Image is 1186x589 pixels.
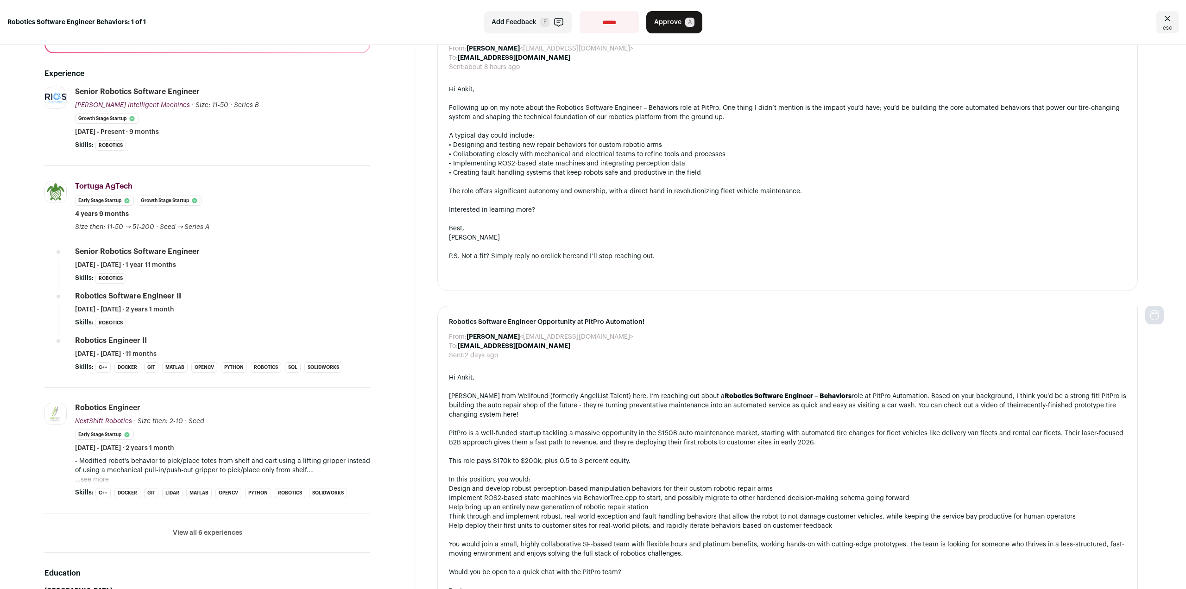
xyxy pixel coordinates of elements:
li: SolidWorks [304,362,342,373]
div: Following up on my note about the Robotics Software Engineer – Behaviors role at PitPro. One thin... [449,103,1126,122]
button: ...see more [75,475,109,484]
dd: <[EMAIL_ADDRESS][DOMAIN_NAME]> [467,44,633,53]
button: Add Feedback F [484,11,572,33]
div: Robotics Engineer [75,403,140,413]
span: [DATE] - [DATE] · 11 months [75,349,157,359]
div: • Implementing ROS2-based state machines and integrating perception data [449,159,1126,168]
img: c6cbeda3551b78685d8b7de075b6c3afe3b52a0cf593d2d26690d4df5f5c9590.png [45,93,66,103]
b: [EMAIL_ADDRESS][DOMAIN_NAME] [458,343,570,349]
dd: about 8 hours ago [465,63,520,72]
dt: To: [449,342,458,351]
li: Robotics [95,318,126,328]
span: esc [1163,24,1172,32]
dt: From: [449,332,467,342]
img: 634058ebb38e9522f03718a2f598b188441b63bd78cf18f0fa79a6e73dacd4d2.jpg [45,181,66,203]
dt: Sent: [449,351,465,360]
span: Skills: [75,318,94,327]
div: Senior Robotics Software Engineer [75,87,200,97]
span: · Size: 11-50 [192,102,228,108]
span: [DATE] - [DATE] · 1 year 11 months [75,260,176,270]
span: Skills: [75,362,94,372]
span: F [540,18,549,27]
div: In this position, you would: [449,475,1126,484]
div: This role pays $170k to $200k, plus 0.5 to 3 percent equity. [449,456,1126,466]
div: The role offers significant autonomy and ownership, with a direct hand in revolutionizing fleet v... [449,187,1126,196]
li: Python [221,362,247,373]
span: · [230,101,232,110]
span: Tortuga AgTech [75,183,132,190]
span: Skills: [75,488,94,497]
span: [PERSON_NAME] Intelligent Machines [75,102,190,108]
span: Add Feedback [492,18,536,27]
span: [DATE] - Present · 9 months [75,127,159,137]
div: • Designing and testing new repair behaviors for custom robotic arms [449,140,1126,150]
li: Help bring up an entirely new generation of robotic repair station [449,503,1126,512]
div: Robotics Engineer II [75,336,147,346]
div: Interested in learning more? [449,205,1126,215]
button: Approve A [646,11,702,33]
p: - Modified robot’s behavior to pick/place totes from shelf and cart using a lifting gripper inste... [75,456,370,475]
div: Robotics Software Engineer II [75,291,181,301]
button: View all 6 experiences [173,528,242,538]
span: NextShift Robotics [75,418,132,424]
li: Growth Stage Startup [75,114,139,124]
li: OpenCV [215,488,241,498]
div: P.S. Not a fit? Simply reply no or and I’ll stop reaching out. [449,252,1126,261]
dt: To: [449,53,458,63]
h2: Experience [44,68,370,79]
span: Approve [654,18,681,27]
li: Robotics [95,140,126,151]
dd: <[EMAIL_ADDRESS][DOMAIN_NAME]> [467,332,633,342]
li: Think through and implement robust, real-world exception and fault handling behaviors that allow ... [449,512,1126,521]
li: Implement ROS2-based state machines via BehaviorTree.cpp to start, and possibly migrate to other ... [449,494,1126,503]
div: [PERSON_NAME] from Wellfound (formerly AngelList Talent) here. I’m reaching out about a role at P... [449,392,1126,419]
strong: Robotics Software Engineer – Behaviors [725,393,852,399]
li: MATLAB [186,488,212,498]
li: SQL [285,362,301,373]
li: C++ [95,362,111,373]
div: You would join a small, highly collaborative SF-based team with flexible hours and platinum benef... [449,540,1126,558]
span: Series B [234,102,259,108]
li: Git [144,362,158,373]
dd: 2 days ago [465,351,498,360]
img: 1cc2242cdef0f55de4c24d6d282a6da6d756d6a871f4ce540eebe71e12cb5fca.jpg [45,403,66,424]
b: [PERSON_NAME] [467,45,520,52]
span: A [685,18,694,27]
li: Docker [114,362,140,373]
span: Skills: [75,273,94,283]
span: · Size then: 2-10 [134,418,183,424]
li: Early Stage Startup [75,196,134,206]
div: Best, [449,224,1126,233]
div: Would you be open to a quick chat with the PitPro team? [449,568,1126,577]
span: 4 years 9 months [75,209,129,219]
li: Design and develop robust perception-based manipulation behaviors for their custom robotic repair... [449,484,1126,494]
span: [DATE] - [DATE] · 2 years 1 month [75,305,174,314]
img: nopic.png [1145,306,1164,324]
li: SolidWorks [309,488,347,498]
span: [DATE] - [DATE] · 2 years 1 month [75,443,174,453]
li: Robotics [251,362,281,373]
span: Seed [189,418,204,424]
span: Robotics Software Engineer Opportunity at PitPro Automation! [449,317,1126,327]
li: Growth Stage Startup [138,196,202,206]
b: [PERSON_NAME] [467,334,520,340]
div: • Creating fault-handling systems that keep robots safe and productive in the field [449,168,1126,177]
div: Hi Ankit, [449,85,1126,94]
strong: Robotics Software Engineer Behaviors: 1 of 1 [7,18,146,27]
li: Lidar [162,488,183,498]
li: Git [144,488,158,498]
span: Skills: [75,140,94,150]
span: · [185,417,187,426]
span: Size then: 11-50 → 51-200 [75,224,154,230]
a: Close [1156,11,1179,33]
li: C++ [95,488,111,498]
a: click here [547,253,576,260]
li: Robotics [95,273,126,284]
li: Python [245,488,271,498]
h2: Education [44,568,370,579]
li: OpenCV [191,362,217,373]
span: · [156,222,158,232]
div: Senior Robotics Software Engineer [75,247,200,257]
li: Docker [114,488,140,498]
b: [EMAIL_ADDRESS][DOMAIN_NAME] [458,55,570,61]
